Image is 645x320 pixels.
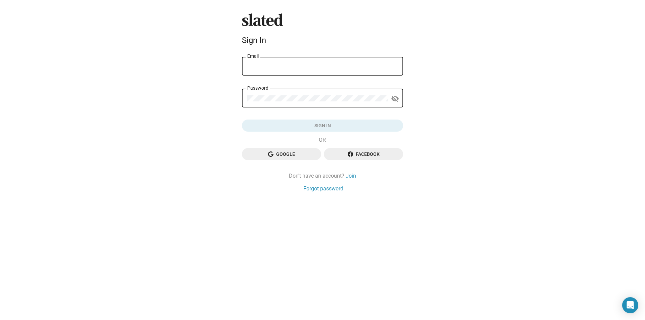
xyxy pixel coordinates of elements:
[622,297,638,313] div: Open Intercom Messenger
[388,92,402,105] button: Show password
[242,172,403,179] div: Don't have an account?
[391,94,399,104] mat-icon: visibility_off
[247,148,316,160] span: Google
[242,148,321,160] button: Google
[324,148,403,160] button: Facebook
[329,148,398,160] span: Facebook
[242,13,403,48] sl-branding: Sign In
[303,185,343,192] a: Forgot password
[242,36,403,45] div: Sign In
[346,172,356,179] a: Join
